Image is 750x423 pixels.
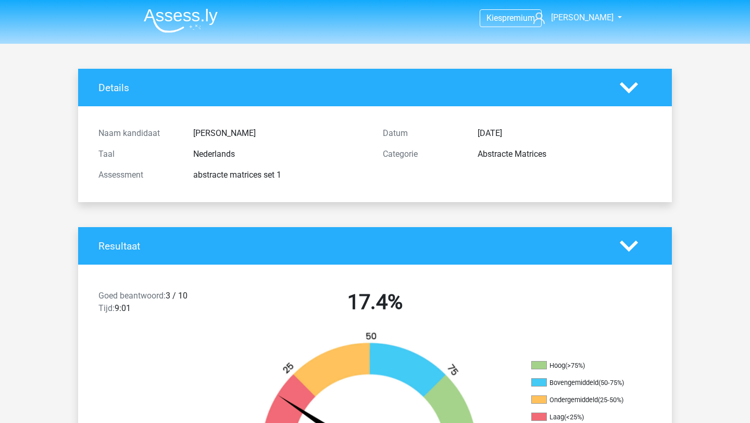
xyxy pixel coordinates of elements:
[375,127,470,140] div: Datum
[185,127,375,140] div: [PERSON_NAME]
[565,362,585,369] div: (>75%)
[91,127,185,140] div: Naam kandidaat
[470,148,659,160] div: Abstracte Matrices
[91,169,185,181] div: Assessment
[98,291,166,301] span: Goed beantwoord:
[531,378,635,388] li: Bovengemiddeld
[531,413,635,422] li: Laag
[529,11,615,24] a: [PERSON_NAME]
[480,11,541,25] a: Kiespremium
[241,290,509,315] h2: 17.4%
[531,395,635,405] li: Ondergemiddeld
[598,379,624,387] div: (50-75%)
[185,148,375,160] div: Nederlands
[551,13,614,22] span: [PERSON_NAME]
[564,413,584,421] div: (<25%)
[98,82,604,94] h4: Details
[185,169,375,181] div: abstracte matrices set 1
[91,148,185,160] div: Taal
[375,148,470,160] div: Categorie
[91,290,233,319] div: 3 / 10 9:01
[98,240,604,252] h4: Resultaat
[531,361,635,370] li: Hoog
[144,8,218,33] img: Assessly
[98,303,115,313] span: Tijd:
[486,13,502,23] span: Kies
[598,396,623,404] div: (25-50%)
[502,13,535,23] span: premium
[470,127,659,140] div: [DATE]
